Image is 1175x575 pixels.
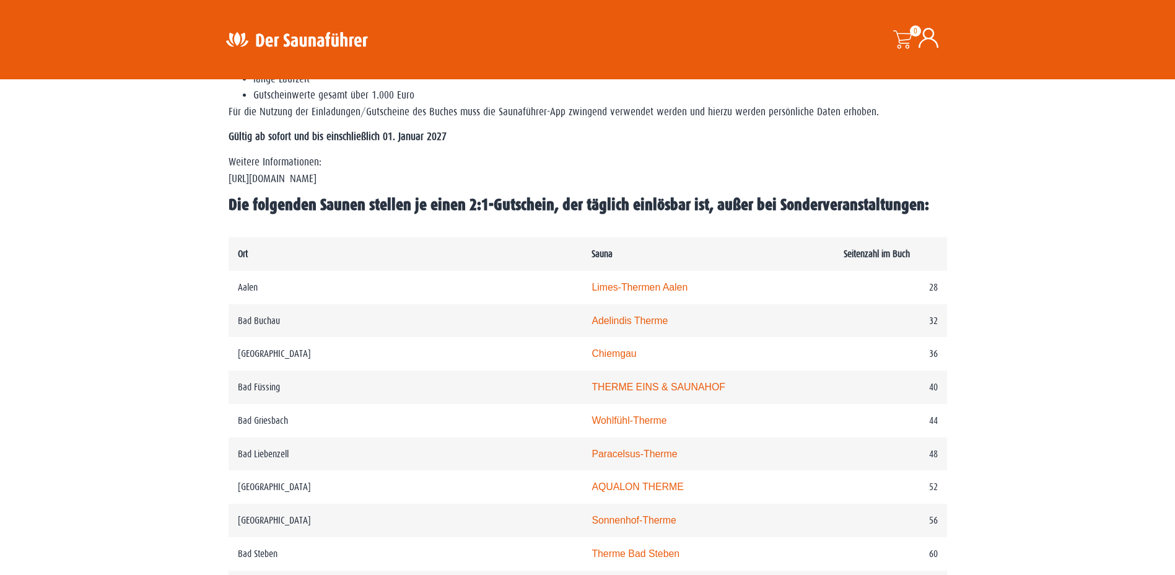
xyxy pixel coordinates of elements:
td: [GEOGRAPHIC_DATA] [229,337,583,371]
a: Sonnenhof-Therme [592,515,676,525]
td: 36 [834,337,947,371]
a: THERME EINS & SAUNAHOF [592,382,725,392]
a: Adelindis Therme [592,315,668,326]
td: Bad Buchau [229,304,583,338]
td: 32 [834,304,947,338]
a: Wohlfühl-Therme [592,415,666,426]
strong: Gültig ab sofort und bis einschließlich 01. Januar 2027 [229,131,447,143]
td: 48 [834,437,947,471]
b: Sauna [592,248,613,259]
b: Seitenzahl im Buch [844,248,910,259]
td: Bad Füssing [229,371,583,404]
a: Chiemgau [592,348,636,359]
td: Aalen [229,271,583,304]
span: 0 [910,25,921,37]
td: 28 [834,271,947,304]
td: 56 [834,504,947,537]
b: Ort [238,248,248,259]
td: 44 [834,404,947,437]
td: [GEOGRAPHIC_DATA] [229,504,583,537]
li: Gutscheinwerte gesamt über 1.000 Euro [253,87,947,103]
p: Weitere Informationen: [URL][DOMAIN_NAME] [229,154,947,187]
td: Bad Liebenzell [229,437,583,471]
a: Paracelsus-Therme [592,449,677,459]
a: Therme Bad Steben [592,548,679,559]
a: AQUALON THERME [592,481,683,492]
td: Bad Steben [229,537,583,571]
td: 60 [834,537,947,571]
td: 52 [834,470,947,504]
td: 40 [834,371,947,404]
p: Für die Nutzung der Einladungen/Gutscheine des Buches muss die Saunaführer-App zwingend verwendet... [229,104,947,120]
li: lange Laufzeit [253,71,947,87]
td: Bad Griesbach [229,404,583,437]
span: Die folgenden Saunen stellen je einen 2:1-Gutschein, der täglich einlösbar ist, außer bei Sonderv... [229,196,929,214]
td: [GEOGRAPHIC_DATA] [229,470,583,504]
a: Limes-Thermen Aalen [592,282,688,292]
